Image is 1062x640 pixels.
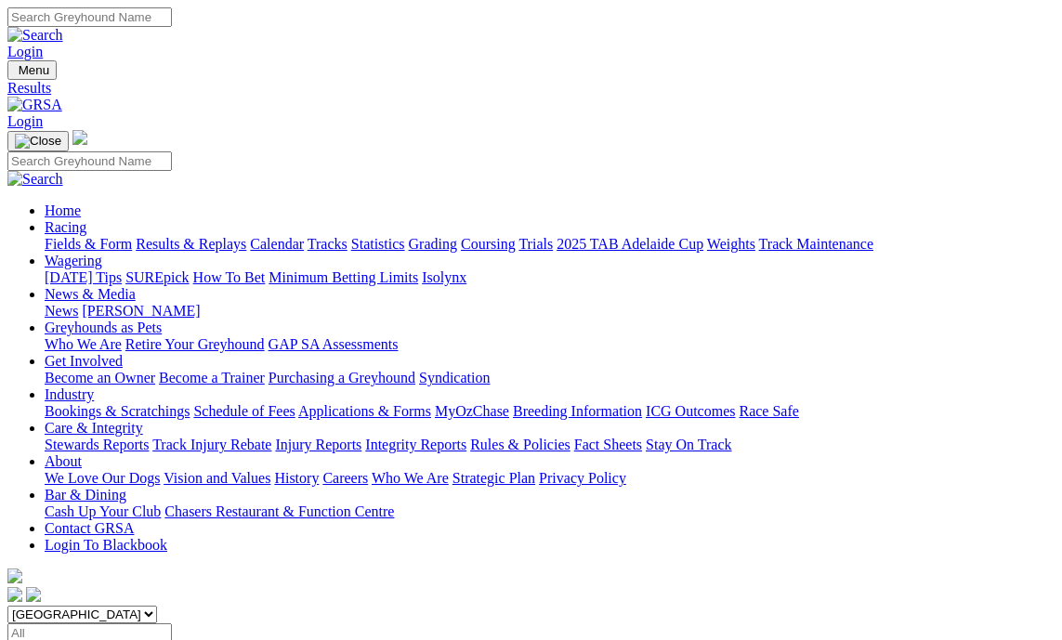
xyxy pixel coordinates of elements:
[45,487,126,503] a: Bar & Dining
[45,269,1055,286] div: Wagering
[45,286,136,302] a: News & Media
[45,303,78,319] a: News
[45,336,122,352] a: Who We Are
[7,44,43,59] a: Login
[452,470,535,486] a: Strategic Plan
[351,236,405,252] a: Statistics
[45,503,1055,520] div: Bar & Dining
[707,236,755,252] a: Weights
[45,470,160,486] a: We Love Our Dogs
[435,403,509,419] a: MyOzChase
[7,7,172,27] input: Search
[45,420,143,436] a: Care & Integrity
[45,336,1055,353] div: Greyhounds as Pets
[45,520,134,536] a: Contact GRSA
[7,587,22,602] img: facebook.svg
[7,60,57,80] button: Toggle navigation
[7,151,172,171] input: Search
[164,470,270,486] a: Vision and Values
[45,269,122,285] a: [DATE] Tips
[152,437,271,452] a: Track Injury Rebate
[7,171,63,188] img: Search
[646,403,735,419] a: ICG Outcomes
[45,403,1055,420] div: Industry
[45,470,1055,487] div: About
[759,236,873,252] a: Track Maintenance
[322,470,368,486] a: Careers
[557,236,703,252] a: 2025 TAB Adelaide Cup
[269,269,418,285] a: Minimum Betting Limits
[193,403,295,419] a: Schedule of Fees
[7,80,1055,97] a: Results
[45,403,190,419] a: Bookings & Scratchings
[7,131,69,151] button: Toggle navigation
[419,370,490,385] a: Syndication
[45,386,94,402] a: Industry
[15,134,61,149] img: Close
[372,470,449,486] a: Who We Are
[269,336,399,352] a: GAP SA Assessments
[45,303,1055,320] div: News & Media
[45,236,1055,253] div: Racing
[45,437,149,452] a: Stewards Reports
[125,336,265,352] a: Retire Your Greyhound
[19,63,49,77] span: Menu
[45,253,102,268] a: Wagering
[7,113,43,129] a: Login
[45,370,1055,386] div: Get Involved
[45,236,132,252] a: Fields & Form
[159,370,265,385] a: Become a Trainer
[409,236,457,252] a: Grading
[7,27,63,44] img: Search
[365,437,466,452] a: Integrity Reports
[193,269,266,285] a: How To Bet
[45,537,167,553] a: Login To Blackbook
[7,97,62,113] img: GRSA
[82,303,200,319] a: [PERSON_NAME]
[275,437,361,452] a: Injury Reports
[422,269,466,285] a: Isolynx
[574,437,642,452] a: Fact Sheets
[308,236,347,252] a: Tracks
[136,236,246,252] a: Results & Replays
[45,320,162,335] a: Greyhounds as Pets
[45,370,155,385] a: Become an Owner
[470,437,570,452] a: Rules & Policies
[298,403,431,419] a: Applications & Forms
[164,503,394,519] a: Chasers Restaurant & Function Centre
[518,236,553,252] a: Trials
[274,470,319,486] a: History
[513,403,642,419] a: Breeding Information
[45,453,82,469] a: About
[45,202,81,218] a: Home
[45,503,161,519] a: Cash Up Your Club
[26,587,41,602] img: twitter.svg
[125,269,189,285] a: SUREpick
[646,437,731,452] a: Stay On Track
[45,353,123,369] a: Get Involved
[7,568,22,583] img: logo-grsa-white.png
[45,219,86,235] a: Racing
[461,236,516,252] a: Coursing
[72,130,87,145] img: logo-grsa-white.png
[539,470,626,486] a: Privacy Policy
[739,403,798,419] a: Race Safe
[250,236,304,252] a: Calendar
[45,437,1055,453] div: Care & Integrity
[269,370,415,385] a: Purchasing a Greyhound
